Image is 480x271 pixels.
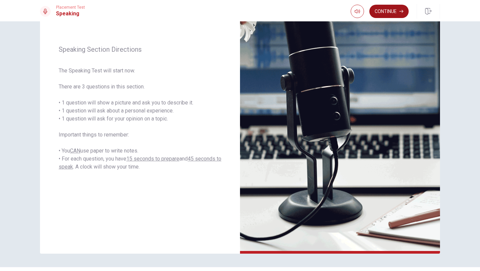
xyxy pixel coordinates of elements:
span: Speaking Section Directions [59,45,221,53]
span: Placement Test [56,5,85,10]
button: Continue [369,5,409,18]
u: 15 seconds to prepare [126,156,179,162]
u: CAN [70,148,80,154]
h1: Speaking [56,10,85,18]
span: The Speaking Test will start now. There are 3 questions in this section. • 1 question will show a... [59,67,221,171]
